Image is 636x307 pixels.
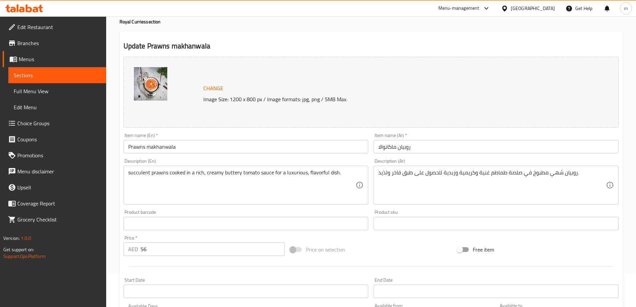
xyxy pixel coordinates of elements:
input: Please enter price [141,243,285,256]
a: Support.OpsPlatform [3,252,46,261]
button: Change [201,82,226,95]
span: Change [203,84,223,93]
span: Full Menu View [14,87,101,95]
span: Free item [473,246,494,254]
a: Menu disclaimer [3,163,106,179]
a: Sections [8,67,106,83]
span: Grocery Checklist [17,215,101,223]
a: Menus [3,51,106,67]
span: Get support on: [3,245,34,254]
h2: Update Prawns makhanwala [124,41,619,51]
span: Upsell [17,183,101,191]
a: Coupons [3,131,106,147]
span: Edit Restaurant [17,23,101,31]
div: [GEOGRAPHIC_DATA] [511,5,555,12]
a: Upsell [3,179,106,195]
span: Version: [3,234,20,243]
span: m [624,5,628,12]
span: Edit Menu [14,103,101,111]
span: Branches [17,39,101,47]
a: Branches [3,35,106,51]
a: Full Menu View [8,83,106,99]
span: Coverage Report [17,199,101,207]
span: Choice Groups [17,119,101,127]
p: Image Size: 1200 x 800 px / Image formats: jpg, png / 5MB Max. [201,95,557,103]
span: Menu disclaimer [17,167,101,175]
a: Grocery Checklist [3,211,106,227]
input: Enter name En [124,140,369,153]
span: Sections [14,71,101,79]
textarea: succulent prawns cooked in a rich, creamy buttery tomato sauce for a luxurious, flavorful dish. [128,169,356,201]
img: Prawn_Makhanwala1638953411454715999.jpg [134,67,167,101]
a: Promotions [3,147,106,163]
span: 1.0.0 [21,234,31,243]
input: Please enter product barcode [124,217,369,230]
p: AED [128,245,138,253]
span: Menus [19,55,101,63]
a: Choice Groups [3,115,106,131]
div: Menu-management [438,4,479,12]
span: Promotions [17,151,101,159]
a: Coverage Report [3,195,106,211]
h4: Royal Curries section [120,18,623,25]
span: Price on selection [306,246,345,254]
input: Please enter product sku [374,217,619,230]
input: Enter name Ar [374,140,619,153]
a: Edit Restaurant [3,19,106,35]
span: Coupons [17,135,101,143]
a: Edit Menu [8,99,106,115]
textarea: روبيان شهي مطبوخ في صلصة طماطم غنية وكريمية وزبدية للحصول على طبق فاخر ولذيذ. [378,169,606,201]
